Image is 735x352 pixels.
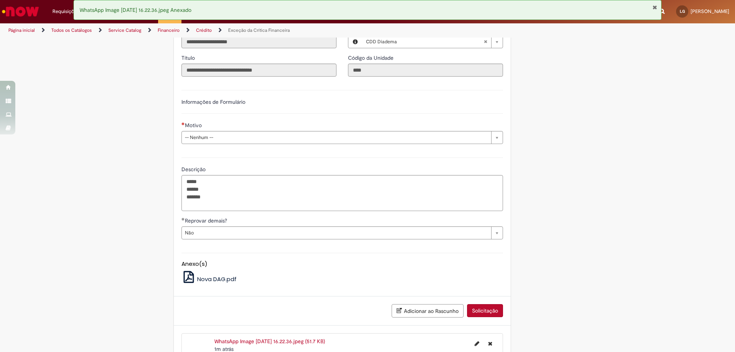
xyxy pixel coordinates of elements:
button: Adicionar ao Rascunho [392,304,464,318]
span: Somente leitura - Código da Unidade [348,54,395,61]
input: Código da Unidade [348,64,503,77]
span: Reprovar demais? [185,217,229,224]
span: Necessários [181,122,185,125]
span: Nova DAG.pdf [197,275,237,283]
a: Crédito [196,27,212,33]
span: Somente leitura - Título [181,54,196,61]
span: Não [185,227,487,239]
a: Service Catalog [108,27,141,33]
span: WhatsApp Image [DATE] 16.22.36.jpeg Anexado [80,7,191,13]
label: Somente leitura - Título [181,54,196,62]
span: Obrigatório Preenchido [181,218,185,221]
span: Descrição [181,166,207,173]
label: Somente leitura - Código da Unidade [348,54,395,62]
a: WhatsApp Image [DATE] 16.22.36.jpeg (51.7 KB) [214,338,325,345]
span: -- Nenhum -- [185,131,487,144]
button: Excluir WhatsApp Image 2025-08-27 at 16.22.36.jpeg [483,337,497,350]
textarea: Descrição [181,175,503,211]
input: Título [181,64,336,77]
a: Nova DAG.pdf [181,275,237,283]
span: CDD Diadema [366,36,483,48]
span: LG [680,9,685,14]
button: Editar nome de arquivo WhatsApp Image 2025-08-27 at 16.22.36.jpeg [470,337,484,350]
label: Informações de Formulário [181,98,245,105]
input: Email [181,35,336,48]
button: Solicitação [467,304,503,317]
span: Motivo [185,122,203,129]
h5: Anexo(s) [181,261,503,267]
span: [PERSON_NAME] [691,8,729,15]
a: Exceção da Crítica Financeira [228,27,290,33]
button: Fechar Notificação [652,4,657,10]
a: CDD DiademaLimpar campo Local [362,36,503,48]
span: Requisições [52,8,79,15]
a: Página inicial [8,27,35,33]
img: ServiceNow [1,4,40,19]
abbr: Limpar campo Local [480,36,491,48]
ul: Trilhas de página [6,23,484,38]
a: Todos os Catálogos [51,27,92,33]
button: Local, Visualizar este registro CDD Diadema [348,36,362,48]
a: Financeiro [158,27,180,33]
